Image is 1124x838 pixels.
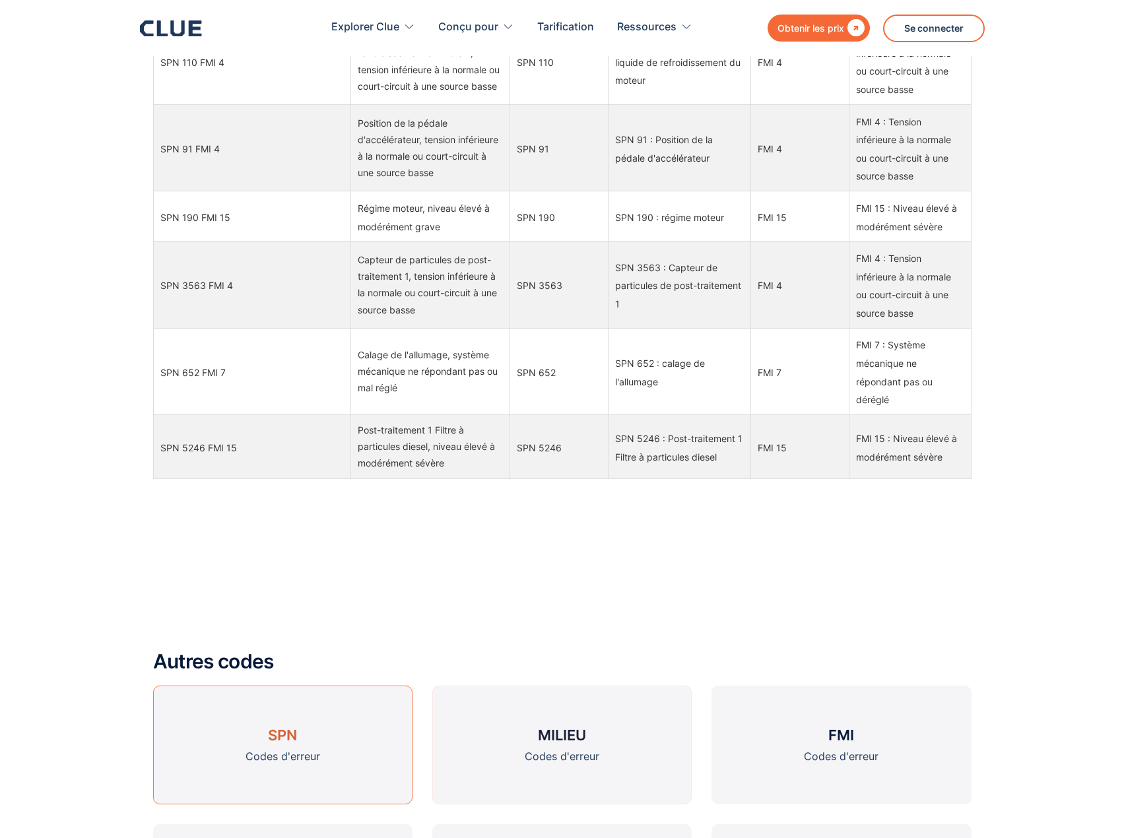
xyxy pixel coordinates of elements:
font: SPN 652 FMI 7 [160,366,226,377]
font: SPN 5246 : Post-traitement 1 Filtre à particules diesel [615,433,743,463]
font: MILIEU [538,726,586,744]
font: Codes d'erreur [525,750,599,763]
font: Ressources [617,20,677,33]
font: SPN 91 : Position de la pédale d'accélérateur [615,134,713,164]
div: Explorer Clue [331,7,415,48]
font: SPN 3563 : Capteur de particules de post-traitement 1 [615,261,741,309]
font: Explorer Clue [331,20,399,33]
font: FMI 4 : Tension inférieure à la normale ou court-circuit à une source basse [856,29,951,95]
font: Codes d'erreur [246,750,320,763]
a: Obtenir les prix [768,15,870,42]
font: FMI 7 [758,366,781,377]
font: SPN 3563 [517,280,562,291]
font: FMI 4 [758,56,782,67]
font: Autres codes [153,649,274,673]
font: FMI 4 : Tension inférieure à la normale ou court-circuit à une source basse [856,253,951,319]
font: SPN 190 : régime moteur [615,211,724,222]
font: SPN 652 [517,366,556,377]
font: SPN 3563 FMI 4 [160,280,233,291]
font: FMI 4 [758,143,782,154]
font: FMI 4 [758,280,782,291]
font: Régime moteur, niveau élevé à modérément grave [358,203,490,232]
font: Calage de l'allumage, système mécanique ne répondant pas ou mal réglé [358,349,498,393]
font: Codes d'erreur [804,750,878,763]
a: SPNCodes d'erreur [153,686,413,804]
font: FMI 15 [758,441,787,453]
font: FMI 15 : Niveau élevé à modérément sévère [856,203,957,232]
font:  [847,19,865,36]
a: FMICodes d'erreur [711,686,971,804]
font: Post-traitement 1 Filtre à particules diesel, niveau élevé à modérément sévère [358,424,495,468]
font: Se connecter [904,22,964,34]
font: SPN 91 FMI 4 [160,143,220,154]
a: Tarification [537,7,594,48]
font: SPN 110 [517,56,554,67]
font: SPN 110 FMI 4 [160,56,224,67]
font: SPN 110 : Température du liquide de refroidissement du moteur [615,38,741,86]
font: FMI 15 [758,211,787,222]
a: Se connecter [883,15,985,42]
a: MILIEUCodes d'erreur [432,686,692,804]
font: Capteur de particules de post-traitement 1, tension inférieure à la normale ou court-circuit à un... [358,254,497,315]
font: FMI 7 : Système mécanique ne répondant pas ou déréglé [856,339,933,405]
font: SPN 91 [517,143,549,154]
font: SPN 190 [517,211,555,222]
div: Ressources [617,7,692,48]
font: SPN 5246 FMI 15 [160,441,237,453]
font: SPN [268,726,297,744]
font: FMI 4 : Tension inférieure à la normale ou court-circuit à une source basse [856,115,951,181]
font: FMI 15 : Niveau élevé à modérément sévère [856,433,957,463]
font: Position de la pédale d'accélérateur, tension inférieure à la normale ou court-circuit à une sour... [358,117,498,179]
font: SPN 190 FMI 15 [160,211,230,222]
font: FMI [828,726,854,744]
font: Température du liquide de refroidissement du moteur, tension inférieure à la normale ou court-cir... [358,30,500,92]
font: SPN 5246 [517,441,562,453]
div: Conçu pour [438,7,514,48]
font: SPN 652 : calage de l'allumage [615,358,705,387]
font: Obtenir les prix [777,22,844,34]
font: Conçu pour [438,20,498,33]
font: Tarification [537,20,594,33]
